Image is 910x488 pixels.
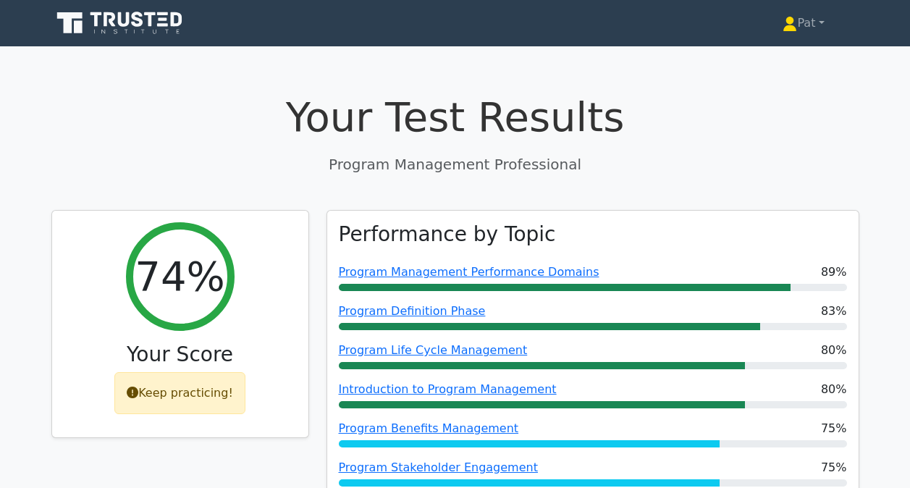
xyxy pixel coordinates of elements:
[339,265,599,279] a: Program Management Performance Domains
[821,420,847,437] span: 75%
[821,264,847,281] span: 89%
[114,372,245,414] div: Keep practicing!
[135,252,224,300] h2: 74%
[339,460,538,474] a: Program Stakeholder Engagement
[821,342,847,359] span: 80%
[51,93,859,141] h1: Your Test Results
[51,153,859,175] p: Program Management Professional
[339,382,557,396] a: Introduction to Program Management
[339,343,528,357] a: Program Life Cycle Management
[339,304,486,318] a: Program Definition Phase
[339,222,556,247] h3: Performance by Topic
[821,303,847,320] span: 83%
[64,342,297,367] h3: Your Score
[748,9,859,38] a: Pat
[821,381,847,398] span: 80%
[339,421,519,435] a: Program Benefits Management
[821,459,847,476] span: 75%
